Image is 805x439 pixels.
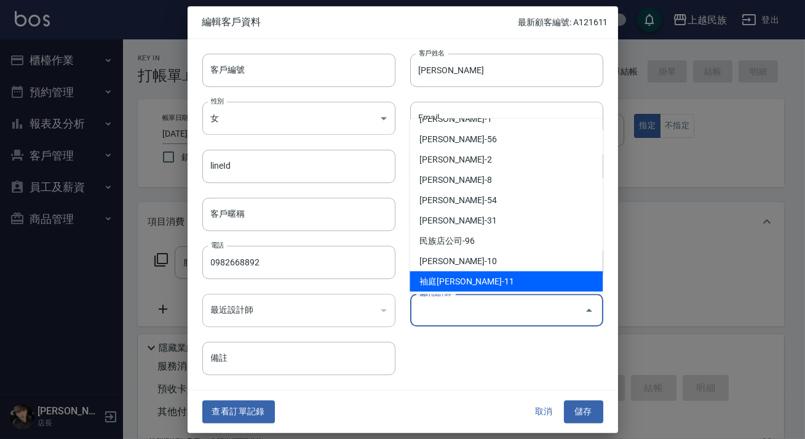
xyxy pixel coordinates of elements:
[202,401,275,424] button: 查看訂單記錄
[211,96,224,105] label: 性別
[564,401,603,424] button: 儲存
[525,401,564,424] button: 取消
[579,300,599,320] button: Close
[202,16,518,28] span: 編輯客戶資料
[410,291,603,312] li: [PERSON_NAME]-32
[410,210,603,230] li: [PERSON_NAME]-31
[410,190,603,210] li: [PERSON_NAME]-54
[410,129,603,149] li: [PERSON_NAME]-56
[211,240,224,249] label: 電話
[410,230,603,251] li: 民族店公司-96
[518,16,608,29] p: 最新顧客編號: A121611
[410,169,603,190] li: [PERSON_NAME]-8
[202,102,395,135] div: 女
[410,251,603,271] li: [PERSON_NAME]-10
[419,48,445,57] label: 客戶姓名
[410,149,603,169] li: [PERSON_NAME]-2
[410,271,603,291] li: 袖庭[PERSON_NAME]-11
[410,108,603,129] li: [PERSON_NAME]-1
